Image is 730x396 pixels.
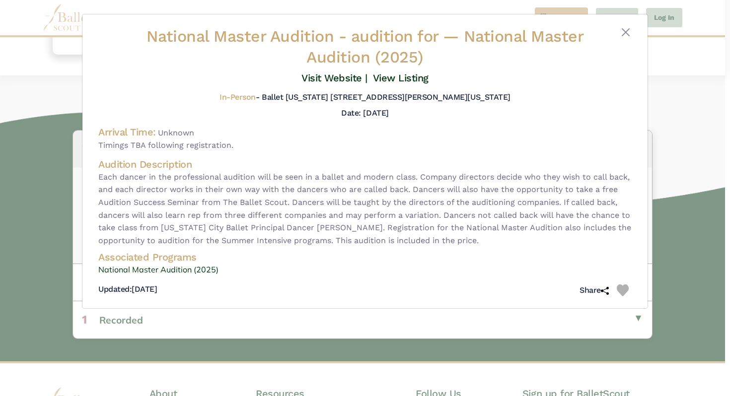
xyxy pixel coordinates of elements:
[341,108,388,118] h5: Date: [DATE]
[620,26,632,38] button: Close
[98,251,632,264] h4: Associated Programs
[373,72,429,84] a: View Listing
[306,27,584,66] span: — National Master Audition (2025)
[98,284,157,295] h5: [DATE]
[580,285,609,296] h5: Share
[351,27,438,46] span: audition for
[98,264,632,276] a: National Master Audition (2025)
[219,92,510,103] h5: - Ballet [US_STATE] [STREET_ADDRESS][PERSON_NAME][US_STATE]
[219,92,256,102] span: In-Person
[98,158,632,171] h4: Audition Description
[301,72,367,84] a: Visit Website |
[158,128,194,137] span: Unknown
[98,126,156,138] h4: Arrival Time:
[98,171,632,247] span: Each dancer in the professional audition will be seen in a ballet and modern class. Company direc...
[146,27,443,46] span: National Master Audition -
[98,284,132,294] span: Updated:
[98,139,632,152] span: Timings TBA following registration.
